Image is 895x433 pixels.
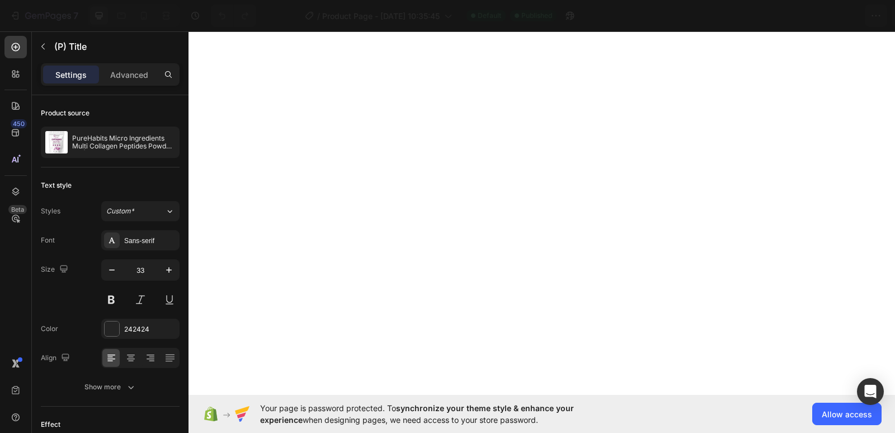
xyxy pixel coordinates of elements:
button: Allow access [812,403,882,425]
p: Advanced [110,69,148,81]
p: (P) Title [54,40,175,53]
img: product feature img [45,131,68,153]
button: Custom* [101,201,180,221]
button: Show more [41,377,180,397]
span: Assigned Products [678,10,750,22]
div: Undo/Redo [211,4,256,27]
div: Styles [41,206,60,216]
span: Default [478,11,501,21]
p: PureHabits Micro Ingredients Multi Collagen Peptides Powder, 2lb | Type I, II, III, V, X + [MEDIC... [72,134,175,150]
span: Your page is password protected. To when designing pages, we need access to your store password. [260,402,618,426]
button: Assigned Products [668,4,775,27]
div: Text style [41,180,72,190]
button: 7 [4,4,83,27]
div: Size [41,262,70,277]
div: Font [41,235,55,245]
div: Align [41,351,72,366]
div: Open Intercom Messenger [857,378,884,405]
div: Sans-serif [124,236,177,246]
div: Show more [84,381,136,393]
div: Product source [41,108,89,118]
div: Publish [830,10,858,22]
span: Custom* [106,206,134,216]
div: Effect [41,420,60,430]
span: Allow access [822,408,872,420]
button: Save [779,4,816,27]
div: 242424 [124,324,177,334]
p: Settings [55,69,87,81]
iframe: Design area [189,31,895,395]
button: Publish [821,4,868,27]
span: Product Page - [DATE] 10:35:45 [322,10,440,22]
span: Published [521,11,552,21]
p: 7 [73,9,78,22]
span: synchronize your theme style & enhance your experience [260,403,574,425]
div: 450 [11,119,27,128]
div: Beta [8,205,27,214]
span: / [317,10,320,22]
span: Save [789,11,807,21]
div: Color [41,324,58,334]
